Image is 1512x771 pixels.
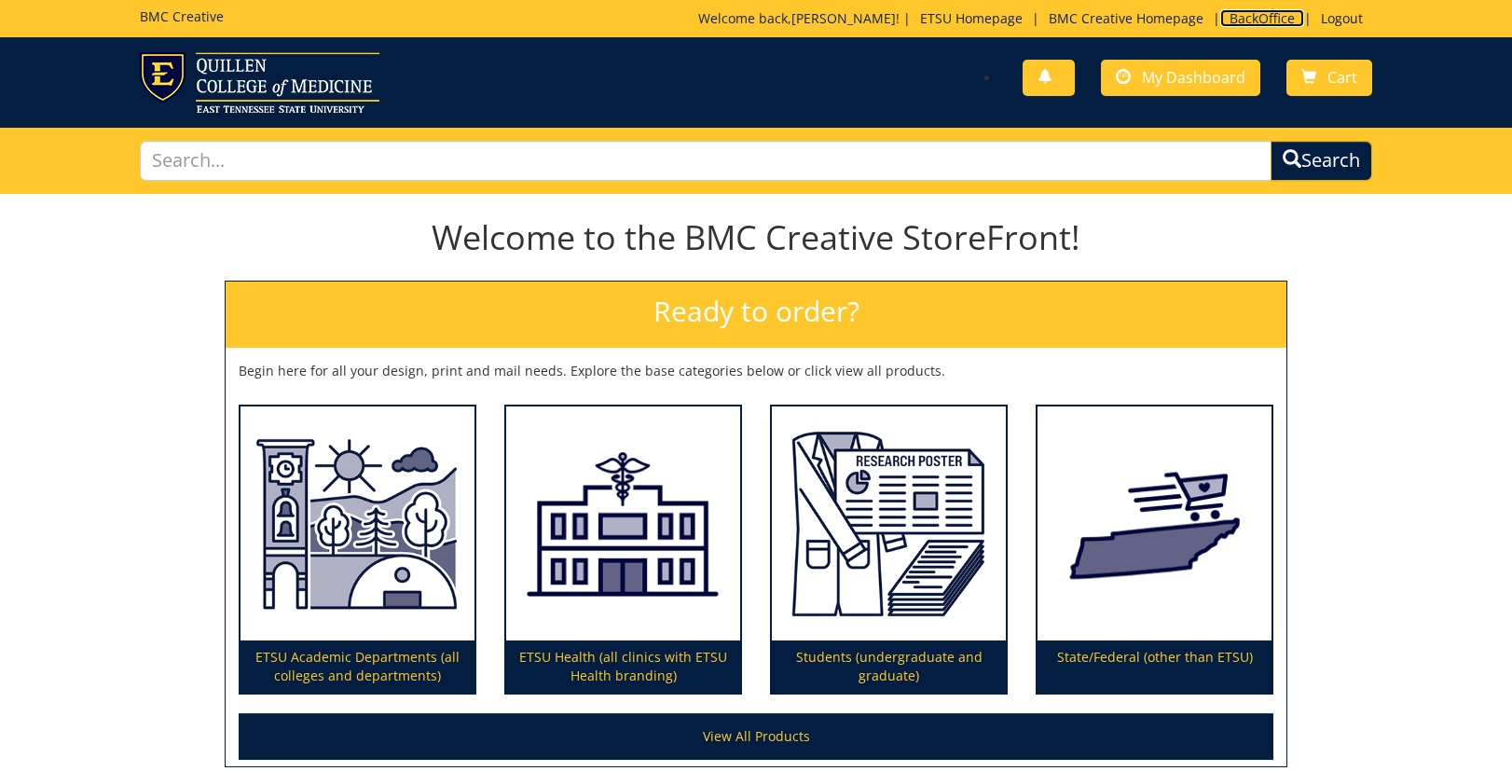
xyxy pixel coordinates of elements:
[239,362,1273,380] p: Begin here for all your design, print and mail needs. Explore the base categories below or click ...
[1039,9,1213,27] a: BMC Creative Homepage
[1312,9,1372,27] a: Logout
[1038,406,1271,694] a: State/Federal (other than ETSU)
[772,640,1006,693] p: Students (undergraduate and graduate)
[698,9,1372,28] p: Welcome back, ! | | | |
[241,406,474,641] img: ETSU Academic Departments (all colleges and departments)
[1327,67,1357,88] span: Cart
[506,406,740,694] a: ETSU Health (all clinics with ETSU Health branding)
[140,141,1271,181] input: Search...
[791,9,896,27] a: [PERSON_NAME]
[1142,67,1245,88] span: My Dashboard
[1038,406,1271,641] img: State/Federal (other than ETSU)
[506,640,740,693] p: ETSU Health (all clinics with ETSU Health branding)
[241,406,474,694] a: ETSU Academic Departments (all colleges and departments)
[506,406,740,641] img: ETSU Health (all clinics with ETSU Health branding)
[225,219,1287,256] h1: Welcome to the BMC Creative StoreFront!
[1038,640,1271,693] p: State/Federal (other than ETSU)
[241,640,474,693] p: ETSU Academic Departments (all colleges and departments)
[1286,60,1372,96] a: Cart
[140,52,379,113] img: ETSU logo
[1271,141,1372,181] button: Search
[772,406,1006,694] a: Students (undergraduate and graduate)
[772,406,1006,641] img: Students (undergraduate and graduate)
[911,9,1032,27] a: ETSU Homepage
[140,9,224,23] h5: BMC Creative
[1220,9,1304,27] a: BackOffice
[1101,60,1260,96] a: My Dashboard
[239,713,1273,760] a: View All Products
[226,282,1286,348] h2: Ready to order?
